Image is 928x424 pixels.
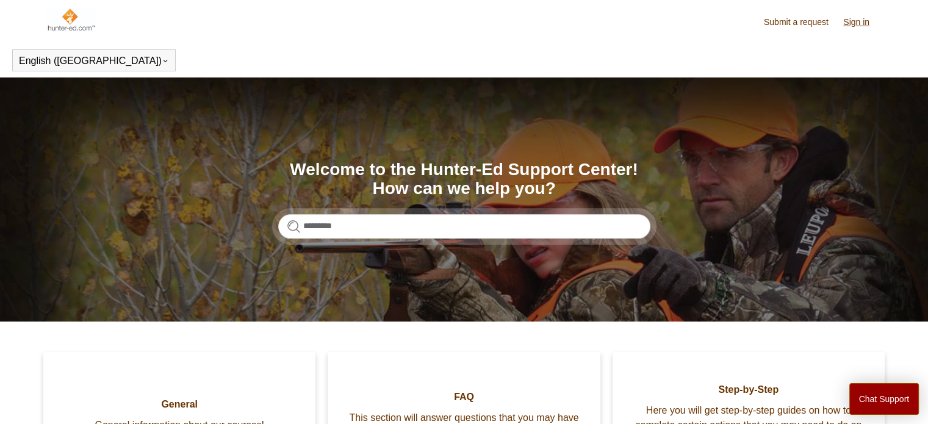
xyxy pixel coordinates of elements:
[764,16,841,29] a: Submit a request
[849,383,919,415] button: Chat Support
[62,397,297,412] span: General
[278,160,650,198] h1: Welcome to the Hunter-Ed Support Center! How can we help you?
[631,383,866,397] span: Step-by-Step
[19,56,169,66] button: English ([GEOGRAPHIC_DATA])
[46,7,96,32] img: Hunter-Ed Help Center home page
[843,16,882,29] a: Sign in
[346,390,581,404] span: FAQ
[278,214,650,239] input: Search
